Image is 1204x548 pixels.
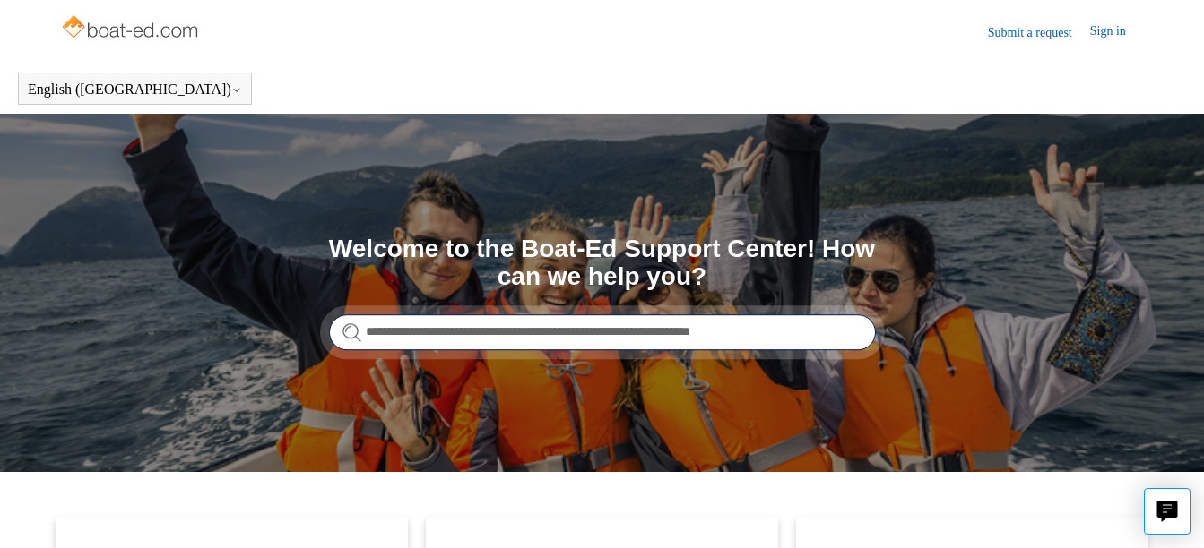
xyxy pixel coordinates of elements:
img: Boat-Ed Help Center home page [60,11,203,47]
button: Live chat [1144,488,1191,535]
button: English ([GEOGRAPHIC_DATA]) [28,81,242,98]
a: Submit a request [988,23,1090,42]
input: Search [329,314,876,350]
a: Sign in [1090,21,1144,43]
h1: Welcome to the Boat-Ed Support Center! How can we help you? [329,235,876,291]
